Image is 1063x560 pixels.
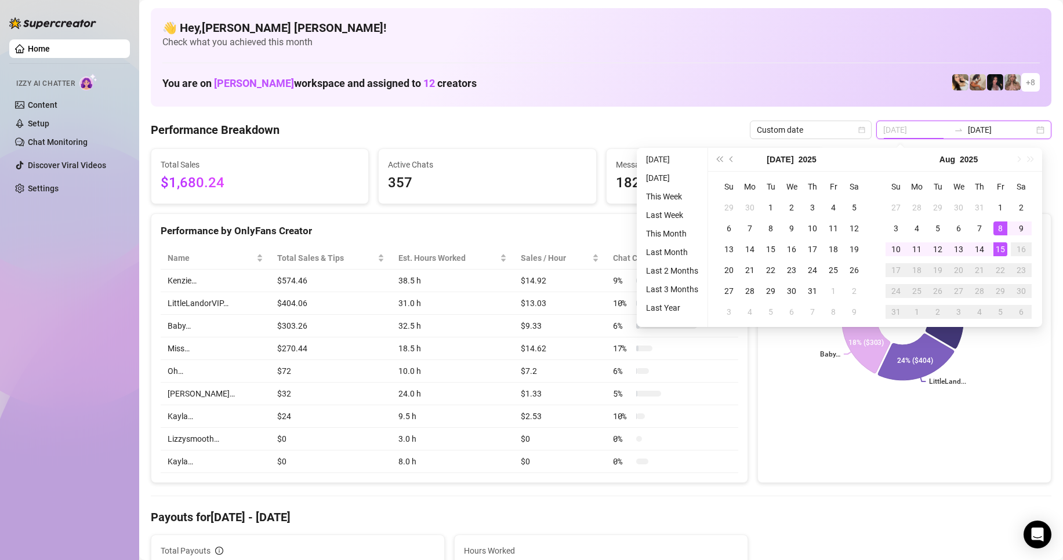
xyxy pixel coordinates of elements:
[1011,260,1032,281] td: 2025-08-23
[1011,197,1032,218] td: 2025-08-02
[927,301,948,322] td: 2025-09-02
[993,201,1007,214] div: 1
[613,365,632,377] span: 6 %
[785,305,799,319] div: 6
[939,148,955,171] button: Choose a month
[910,221,924,235] div: 4
[161,247,270,270] th: Name
[886,176,906,197] th: Su
[969,197,990,218] td: 2025-07-31
[739,176,760,197] th: Mo
[743,263,757,277] div: 21
[616,158,814,171] span: Messages Sent
[161,360,270,383] td: Oh…
[9,17,96,29] img: logo-BBDzfeDw.svg
[606,247,738,270] th: Chat Conversion
[927,260,948,281] td: 2025-08-19
[613,432,632,445] span: 0 %
[823,260,844,281] td: 2025-07-25
[162,20,1040,36] h4: 👋 Hey, [PERSON_NAME] [PERSON_NAME] !
[760,260,781,281] td: 2025-07-22
[722,242,736,256] div: 13
[1011,176,1032,197] th: Sa
[270,428,391,450] td: $0
[641,245,703,259] li: Last Month
[270,292,391,315] td: $404.06
[886,260,906,281] td: 2025-08-17
[906,239,927,260] td: 2025-08-11
[613,455,632,468] span: 0 %
[161,270,270,292] td: Kenzie…
[970,74,986,90] img: Kayla (@kaylathaylababy)
[514,450,606,473] td: $0
[161,292,270,315] td: LittleLandorVIP…
[722,221,736,235] div: 6
[823,301,844,322] td: 2025-08-08
[781,301,802,322] td: 2025-08-06
[719,281,739,301] td: 2025-07-27
[270,270,391,292] td: $574.46
[641,152,703,166] li: [DATE]
[969,281,990,301] td: 2025-08-28
[719,301,739,322] td: 2025-08-03
[764,221,778,235] div: 8
[270,360,391,383] td: $72
[886,239,906,260] td: 2025-08-10
[952,284,966,298] div: 27
[423,77,435,89] span: 12
[764,201,778,214] div: 1
[802,239,823,260] td: 2025-07-17
[883,123,949,136] input: Start date
[847,305,861,319] div: 9
[969,301,990,322] td: 2025-09-04
[952,305,966,319] div: 3
[28,119,49,128] a: Setup
[719,176,739,197] th: Su
[391,270,514,292] td: 38.5 h
[161,544,211,557] span: Total Payouts
[954,125,963,134] span: to
[391,383,514,405] td: 24.0 h
[906,218,927,239] td: 2025-08-04
[514,405,606,428] td: $2.53
[823,218,844,239] td: 2025-07-11
[641,264,703,278] li: Last 2 Months
[767,148,793,171] button: Choose a month
[927,239,948,260] td: 2025-08-12
[1014,201,1028,214] div: 2
[757,121,865,139] span: Custom date
[886,301,906,322] td: 2025-08-31
[781,239,802,260] td: 2025-07-16
[270,383,391,405] td: $32
[927,176,948,197] th: Tu
[823,239,844,260] td: 2025-07-18
[990,260,1011,281] td: 2025-08-22
[28,184,59,193] a: Settings
[931,242,945,256] div: 12
[993,305,1007,319] div: 5
[969,176,990,197] th: Th
[802,176,823,197] th: Th
[847,201,861,214] div: 5
[713,148,725,171] button: Last year (Control + left)
[722,263,736,277] div: 20
[464,544,738,557] span: Hours Worked
[847,221,861,235] div: 12
[1014,305,1028,319] div: 6
[886,197,906,218] td: 2025-07-27
[927,281,948,301] td: 2025-08-26
[719,218,739,239] td: 2025-07-06
[960,148,978,171] button: Choose a year
[514,270,606,292] td: $14.92
[993,263,1007,277] div: 22
[969,239,990,260] td: 2025-08-14
[823,281,844,301] td: 2025-08-01
[764,284,778,298] div: 29
[760,301,781,322] td: 2025-08-05
[739,218,760,239] td: 2025-07-07
[168,252,254,264] span: Name
[162,36,1040,49] span: Check what you achieved this month
[952,221,966,235] div: 6
[823,197,844,218] td: 2025-07-04
[973,284,986,298] div: 28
